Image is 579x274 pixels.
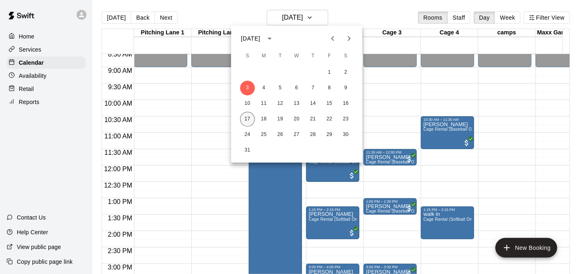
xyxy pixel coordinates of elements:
[273,81,288,95] button: 5
[306,81,320,95] button: 7
[257,81,271,95] button: 4
[240,143,255,158] button: 31
[240,127,255,142] button: 24
[289,96,304,111] button: 13
[338,96,353,111] button: 16
[322,48,337,64] span: Friday
[306,127,320,142] button: 28
[241,34,260,43] div: [DATE]
[338,48,353,64] span: Saturday
[322,65,337,80] button: 1
[338,65,353,80] button: 2
[257,48,271,64] span: Monday
[257,127,271,142] button: 25
[273,48,288,64] span: Tuesday
[322,127,337,142] button: 29
[322,96,337,111] button: 15
[322,81,337,95] button: 8
[289,127,304,142] button: 27
[289,112,304,127] button: 20
[306,48,320,64] span: Thursday
[306,96,320,111] button: 14
[289,81,304,95] button: 6
[338,112,353,127] button: 23
[240,112,255,127] button: 17
[257,96,271,111] button: 11
[289,48,304,64] span: Wednesday
[273,127,288,142] button: 26
[240,48,255,64] span: Sunday
[273,112,288,127] button: 19
[306,112,320,127] button: 21
[341,30,357,47] button: Next month
[338,127,353,142] button: 30
[273,96,288,111] button: 12
[338,81,353,95] button: 9
[325,30,341,47] button: Previous month
[257,112,271,127] button: 18
[240,81,255,95] button: 3
[263,32,277,45] button: calendar view is open, switch to year view
[322,112,337,127] button: 22
[240,96,255,111] button: 10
